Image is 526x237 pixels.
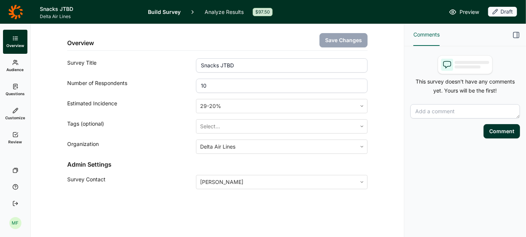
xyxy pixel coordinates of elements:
[3,54,27,78] a: Audience
[320,33,368,47] button: Save Changes
[9,217,21,229] div: MF
[3,102,27,126] a: Customize
[410,77,520,95] p: This survey doesn't have any comments yet. Yours will be the first!
[3,126,27,150] a: Review
[3,78,27,102] a: Questions
[67,175,196,189] div: Survey Contact
[413,30,440,39] span: Comments
[196,79,368,93] input: 1000
[67,58,196,73] div: Survey Title
[67,99,196,113] div: Estimated Incidence
[40,14,139,20] span: Delta Air Lines
[40,5,139,14] h1: Snacks JTBD
[6,91,25,96] span: Questions
[67,140,196,154] div: Organization
[3,30,27,54] a: Overview
[67,38,94,47] h2: Overview
[488,7,517,17] button: Draft
[413,24,440,46] button: Comments
[449,8,479,17] a: Preview
[5,115,25,120] span: Customize
[253,8,273,16] div: $97.50
[196,58,368,73] input: ex: Package testing study
[67,119,196,134] div: Tags (optional)
[460,8,479,17] span: Preview
[6,43,24,48] span: Overview
[484,124,520,138] button: Comment
[9,139,22,144] span: Review
[67,79,196,93] div: Number of Respondents
[7,67,24,72] span: Audience
[67,160,368,169] h2: Admin Settings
